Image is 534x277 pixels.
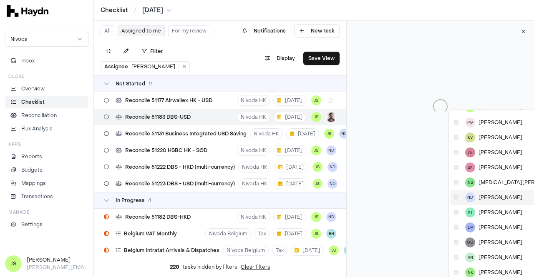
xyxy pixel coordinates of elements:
[21,85,45,92] p: Overview
[277,97,302,104] span: [DATE]
[5,255,22,272] span: JS
[311,229,321,239] span: JS
[311,145,321,155] span: JS
[125,114,191,120] span: Reconcile 51183 DBS-USD
[116,197,145,204] span: In Progress
[250,128,283,139] button: Nivoda HK
[277,230,302,237] span: [DATE]
[479,254,522,261] span: [PERSON_NAME]
[344,245,354,255] span: BH
[324,129,334,139] span: JS
[465,162,475,172] span: SK
[272,245,287,256] button: Tax
[277,114,302,120] span: [DATE]
[238,178,271,189] button: Nivoda HK
[303,52,340,65] button: Save View
[479,149,522,156] span: [PERSON_NAME]
[465,147,475,157] span: AF
[465,132,475,142] span: KV
[8,73,25,80] h3: Close
[290,130,315,137] span: [DATE]
[339,129,349,139] span: ND
[465,102,475,112] span: JS
[170,264,179,270] span: 220
[254,228,270,239] button: Tax
[329,245,339,255] span: JS
[479,224,522,231] span: [PERSON_NAME]
[237,24,291,37] button: Notifications
[168,25,210,36] button: For my review
[8,209,29,215] h3: Manage
[311,212,321,222] span: JS
[21,112,57,119] p: Reconciliation
[479,209,522,216] span: [PERSON_NAME]
[101,6,171,15] nav: breadcrumb
[327,179,338,189] span: ND
[312,179,322,189] span: JS
[326,112,336,122] img: JP Smit
[479,164,522,171] span: [PERSON_NAME]
[479,239,522,246] span: [PERSON_NAME]
[125,147,207,154] span: Reconcile 51220 HSBC HK - SGD
[137,45,168,58] button: Filter
[277,214,302,220] span: [DATE]
[101,6,128,15] a: Checklist
[278,164,304,170] span: [DATE]
[8,141,21,147] h3: Apps
[312,162,322,172] span: JS
[7,5,48,17] img: svg+xml,%3c
[125,97,212,104] span: Reconcile 51177 Airwallex HK - USD
[21,125,53,132] p: Flux Analysis
[278,180,304,187] span: [DATE]
[326,145,336,155] span: ND
[149,80,153,87] span: 11
[101,62,179,72] button: [PERSON_NAME]
[104,63,128,70] span: Assignee
[116,80,145,87] span: Not Started
[465,117,475,127] span: PG
[21,221,43,228] p: Settings
[311,95,321,105] span: JS
[237,145,270,156] button: Nivoda HK
[125,180,235,187] span: Reconcile 51223 DBS - USD (multi-currency)
[465,192,475,202] span: ND
[237,95,270,106] button: Nivoda HK
[101,25,114,36] button: All
[465,252,475,262] span: VN
[223,245,269,256] button: Nivoda Belgium
[125,214,191,220] span: Reconcile 51182 DBS-HKD
[294,24,340,37] button: New Task
[277,147,302,154] span: [DATE]
[21,193,53,200] p: Transactions
[118,25,165,36] button: Assigned to me
[241,264,270,270] button: Clear filters
[260,52,300,65] button: Display
[142,6,163,15] span: [DATE]
[465,237,475,247] span: GG
[94,257,346,277] div: tasks hidden by filters
[237,212,270,222] button: Nivoda HK
[479,119,522,126] span: [PERSON_NAME]
[21,166,43,174] p: Budgets
[148,197,151,204] span: 4
[479,269,522,276] span: [PERSON_NAME]
[479,134,522,141] span: [PERSON_NAME]
[124,247,219,254] span: Belgium Intratat Arrivals & Dispatches
[326,212,336,222] span: ND
[27,264,88,271] p: [PERSON_NAME][EMAIL_ADDRESS][DOMAIN_NAME]
[295,247,320,254] span: [DATE]
[21,98,45,106] p: Checklist
[205,228,251,239] button: Nivoda Belgium
[479,104,522,111] span: [PERSON_NAME]
[238,162,271,172] button: Nivoda HK
[125,164,235,170] span: Reconcile 51222 DBS - HKD (multi-currency)
[125,130,247,137] span: Reconcile 51131 Business Integrated USD Saving
[132,6,138,14] span: /
[124,230,177,237] span: Belgium VAT Monthly
[21,180,46,187] p: Mappings
[465,222,475,232] span: DP
[237,112,270,122] button: Nivoda HK
[27,256,88,264] h3: [PERSON_NAME]
[327,162,338,172] span: ND
[326,229,336,239] span: BH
